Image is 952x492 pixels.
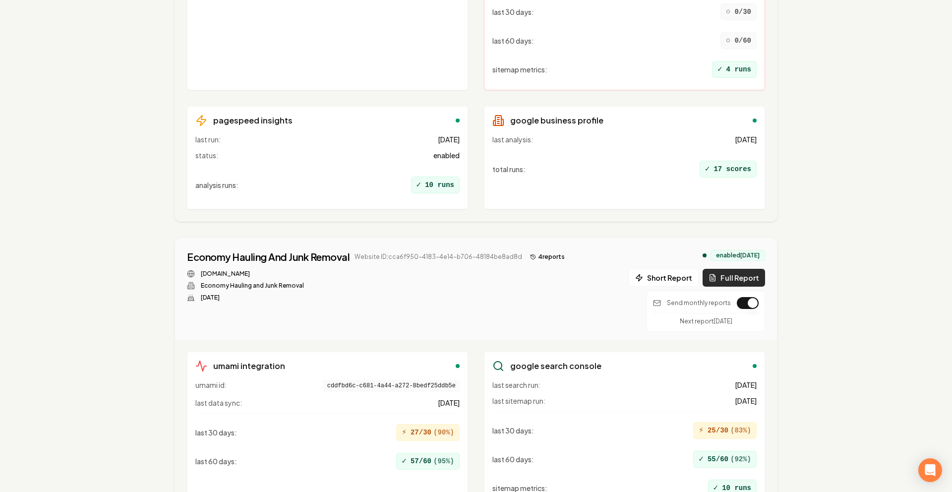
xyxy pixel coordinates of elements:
[187,250,350,264] a: Economy Hauling And Junk Removal
[730,426,751,435] span: ( 83 %)
[213,360,285,372] h3: umami integration
[195,150,218,160] span: status:
[355,253,522,261] span: Website ID: cca6f950-4183-4e14-b706-48184be8ad8d
[699,425,704,436] span: ⚡
[667,299,731,307] p: Send monthly reports
[753,364,757,368] div: enabled
[492,454,534,464] span: last 60 days :
[195,428,237,437] span: last 30 days :
[918,458,942,482] div: Open Intercom Messenger
[438,134,460,144] span: [DATE]
[402,427,407,438] span: ⚡
[629,269,699,287] button: Short Report
[726,35,731,47] span: ○
[195,134,221,144] span: last run:
[411,177,460,193] div: 10 runs
[703,253,707,257] div: analytics enabled
[492,36,534,46] span: last 60 days :
[510,360,601,372] h3: google search console
[201,270,250,278] a: [DOMAIN_NAME]
[492,426,534,435] span: last 30 days :
[726,6,731,18] span: ○
[735,134,757,144] span: [DATE]
[492,134,533,144] span: last analysis:
[653,313,759,325] div: Next report [DATE]
[699,453,704,465] span: ✓
[213,115,293,126] h3: pagespeed insights
[735,396,757,406] span: [DATE]
[730,454,751,464] span: ( 92 %)
[735,380,757,390] span: [DATE]
[396,453,460,470] div: 57/60
[703,269,765,287] button: Full Report
[195,180,238,190] span: analysis runs :
[510,115,603,126] h3: google business profile
[492,64,547,74] span: sitemap metrics :
[705,163,710,175] span: ✓
[195,398,242,408] span: last data sync:
[711,250,765,261] div: enabled [DATE]
[693,422,757,439] div: 25/30
[438,398,460,408] span: [DATE]
[187,270,569,278] div: Website
[456,364,460,368] div: enabled
[492,164,526,174] span: total runs :
[402,455,407,467] span: ✓
[433,428,454,437] span: ( 90 %)
[720,3,757,20] div: 0/30
[433,456,454,466] span: ( 95 %)
[492,380,540,390] span: last search run:
[753,119,757,123] div: enabled
[456,119,460,123] div: enabled
[720,32,757,49] div: 0/60
[416,179,421,191] span: ✓
[700,161,757,178] div: 17 scores
[717,63,722,75] span: ✓
[492,396,545,406] span: last sitemap run:
[492,7,534,17] span: last 30 days :
[195,456,237,466] span: last 60 days :
[396,424,460,441] div: 27/30
[693,451,757,468] div: 55/60
[526,251,569,263] button: 4reports
[195,380,227,392] span: umami id:
[433,150,460,160] span: enabled
[712,61,757,78] div: 4 runs
[323,380,460,392] span: cddfbd6c-c681-4a44-a272-8bedf25ddb5e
